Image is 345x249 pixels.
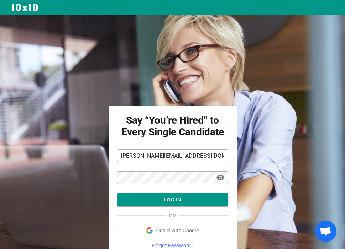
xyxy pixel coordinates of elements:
span: Sign in with Google [156,227,199,234]
a: Forgot Password? [117,242,228,249]
strong: Say “You’re Hired” to Every Single Candidate [117,114,228,138]
input: Email Address* [117,150,228,161]
img: Logo [11,3,39,12]
button: Sign in with Google [117,225,228,236]
span: Forgot Password? [152,242,193,249]
button: LOG IN [117,193,228,206]
div: Open chat [315,221,336,242]
span: visibility [216,173,225,182]
span: OR [169,212,176,219]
